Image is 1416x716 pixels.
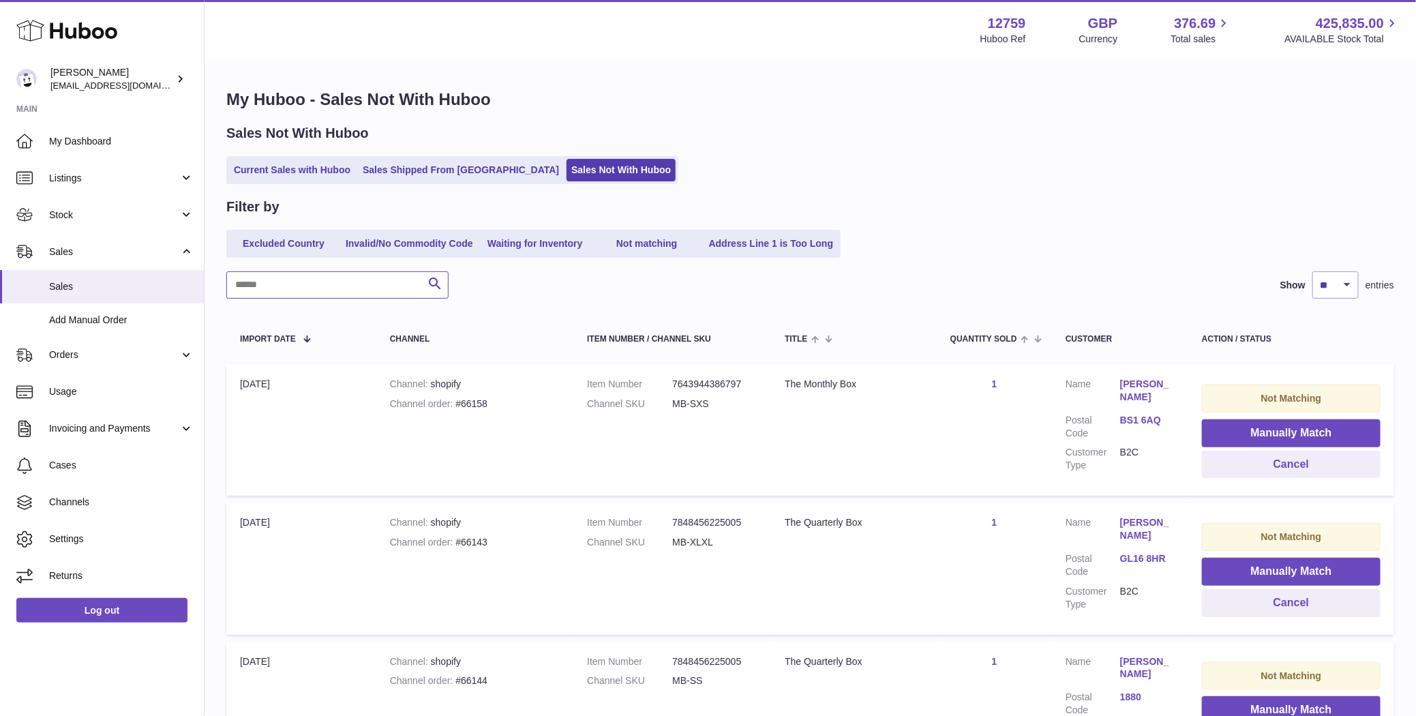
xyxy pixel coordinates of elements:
a: 376.69 Total sales [1171,14,1231,46]
span: Add Manual Order [49,314,194,327]
dd: MB-SXS [672,398,757,411]
dt: Name [1066,378,1120,407]
h2: Filter by [226,198,280,216]
a: Sales Shipped From [GEOGRAPHIC_DATA] [358,159,564,181]
a: Excluded Country [229,233,338,255]
dt: Item Number [587,516,672,529]
div: Action / Status [1202,335,1381,344]
dd: 7848456225005 [672,516,757,529]
dt: Postal Code [1066,552,1120,578]
span: Sales [49,280,194,293]
div: The Quarterly Box [785,655,923,668]
div: [PERSON_NAME] [50,66,173,92]
strong: Channel [390,517,431,528]
span: Invoicing and Payments [49,422,179,435]
div: #66143 [390,536,560,549]
dd: 7848456225005 [672,655,757,668]
a: Not matching [592,233,702,255]
dt: Postal Code [1066,414,1120,440]
div: shopify [390,655,560,668]
strong: Channel [390,656,431,667]
span: Quantity Sold [950,335,1017,344]
strong: Not Matching [1261,393,1322,404]
td: [DATE] [226,503,376,634]
strong: Channel order [390,398,456,409]
span: Usage [49,385,194,398]
button: Manually Match [1202,558,1381,586]
span: entries [1366,279,1394,292]
dt: Channel SKU [587,536,672,549]
a: 425,835.00 AVAILABLE Stock Total [1284,14,1400,46]
div: shopify [390,378,560,391]
div: Item Number / Channel SKU [587,335,757,344]
span: Cases [49,459,194,472]
strong: Channel order [390,537,456,548]
strong: 12759 [988,14,1026,33]
h1: My Huboo - Sales Not With Huboo [226,89,1394,110]
a: Waiting for Inventory [481,233,590,255]
label: Show [1280,279,1306,292]
td: [DATE] [226,364,376,496]
button: Cancel [1202,589,1381,617]
a: Log out [16,598,187,623]
span: Channels [49,496,194,509]
span: Returns [49,569,194,582]
div: The Quarterly Box [785,516,923,529]
dt: Customer Type [1066,585,1120,611]
div: #66158 [390,398,560,411]
dd: 7643944386797 [672,378,757,391]
span: Settings [49,533,194,546]
dt: Item Number [587,655,672,668]
div: Currency [1079,33,1118,46]
dt: Name [1066,655,1120,685]
strong: Not Matching [1261,531,1322,542]
div: Customer [1066,335,1175,344]
h2: Sales Not With Huboo [226,124,369,143]
span: 425,835.00 [1316,14,1384,33]
a: 1880 [1120,691,1175,704]
button: Cancel [1202,451,1381,479]
span: Total sales [1171,33,1231,46]
span: [EMAIL_ADDRESS][DOMAIN_NAME] [50,80,200,91]
a: Invalid/No Commodity Code [341,233,478,255]
a: 1 [992,517,997,528]
dt: Customer Type [1066,446,1120,472]
span: Listings [49,172,179,185]
span: Orders [49,348,179,361]
button: Manually Match [1202,419,1381,447]
span: Stock [49,209,179,222]
a: [PERSON_NAME] [1120,655,1175,681]
a: Current Sales with Huboo [229,159,355,181]
a: [PERSON_NAME] [1120,378,1175,404]
a: GL16 8HR [1120,552,1175,565]
dd: B2C [1120,446,1175,472]
a: [PERSON_NAME] [1120,516,1175,542]
span: AVAILABLE Stock Total [1284,33,1400,46]
strong: Channel order [390,675,456,686]
div: #66144 [390,674,560,687]
strong: Channel [390,378,431,389]
dt: Name [1066,516,1120,546]
div: Huboo Ref [980,33,1026,46]
div: Channel [390,335,560,344]
span: My Dashboard [49,135,194,148]
div: The Monthly Box [785,378,923,391]
dt: Channel SKU [587,398,672,411]
dd: MB-SS [672,674,757,687]
dd: MB-XLXL [672,536,757,549]
span: Sales [49,245,179,258]
div: shopify [390,516,560,529]
a: 1 [992,378,997,389]
span: Import date [240,335,296,344]
img: sofiapanwar@unndr.com [16,69,37,89]
a: Address Line 1 is Too Long [704,233,839,255]
a: Sales Not With Huboo [567,159,676,181]
dd: B2C [1120,585,1175,611]
span: Title [785,335,807,344]
a: 1 [992,656,997,667]
strong: GBP [1088,14,1117,33]
span: 376.69 [1174,14,1216,33]
strong: Not Matching [1261,670,1322,681]
dt: Item Number [587,378,672,391]
a: BS1 6AQ [1120,414,1175,427]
